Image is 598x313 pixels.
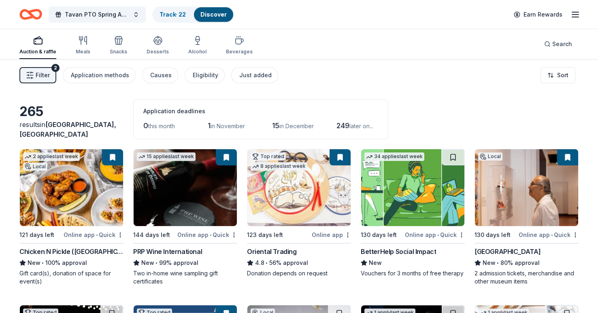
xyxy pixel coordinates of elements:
button: Beverages [226,32,253,59]
div: Just added [239,70,272,80]
div: Online app Quick [519,230,579,240]
button: Tavan PTO Spring Auction [49,6,146,23]
div: 130 days left [361,230,397,240]
div: 80% approval [475,258,579,268]
img: Image for Chicken N Pickle (Glendale) [20,149,123,226]
span: Filter [36,70,50,80]
div: 123 days left [247,230,283,240]
div: 2 [51,64,60,72]
span: 0 [143,121,148,130]
div: Desserts [147,49,169,55]
span: Search [552,39,572,49]
div: Chicken N Pickle ([GEOGRAPHIC_DATA]) [19,247,123,256]
button: Application methods [63,67,136,83]
span: in [19,121,116,138]
div: Local [23,163,47,171]
span: 1 [208,121,211,130]
div: 15 applies last week [137,152,196,161]
div: 2 admission tickets, merchandise and other museum items [475,269,579,286]
span: • [155,260,157,266]
img: Image for Oriental Trading [247,149,351,226]
div: Online app Quick [64,230,123,240]
button: Sort [541,67,575,83]
div: 8 applies last week [251,162,307,171]
img: Image for BetterHelp Social Impact [361,149,464,226]
a: Track· 22 [160,11,186,18]
div: Causes [150,70,172,80]
button: Filter2 [19,67,56,83]
button: Track· 22Discover [152,6,234,23]
div: PRP Wine International [133,247,202,256]
div: BetterHelp Social Impact [361,247,436,256]
div: 121 days left [19,230,54,240]
span: • [42,260,44,266]
span: this month [148,123,175,129]
div: 99% approval [133,258,237,268]
div: Eligibility [193,70,218,80]
span: • [497,260,499,266]
div: 56% approval [247,258,351,268]
div: Vouchers for 3 months of free therapy [361,269,465,277]
a: Image for BetterHelp Social Impact34 applieslast week130 days leftOnline app•QuickBetterHelp Soci... [361,149,465,277]
a: Image for PRP Wine International15 applieslast week144 days leftOnline app•QuickPRP Wine Internat... [133,149,237,286]
div: Online app Quick [405,230,465,240]
a: Earn Rewards [509,7,567,22]
button: Alcohol [188,32,206,59]
div: Application methods [71,70,129,80]
span: 249 [336,121,349,130]
div: Snacks [110,49,127,55]
span: • [210,232,211,238]
div: Oriental Trading [247,247,297,256]
span: in November [211,123,245,129]
span: Tavan PTO Spring Auction [65,10,130,19]
div: Beverages [226,49,253,55]
span: in December [279,123,314,129]
div: Application deadlines [143,106,378,116]
a: Discover [200,11,227,18]
div: Alcohol [188,49,206,55]
div: Online app Quick [177,230,237,240]
span: • [551,232,553,238]
span: • [266,260,268,266]
a: Image for Oriental TradingTop rated8 applieslast week123 days leftOnline appOriental Trading4.8•5... [247,149,351,277]
img: Image for Heard Museum [475,149,578,226]
div: Local [478,152,502,161]
button: Causes [142,67,178,83]
div: Meals [76,49,90,55]
button: Eligibility [185,67,225,83]
img: Image for PRP Wine International [134,149,237,226]
div: Two in-home wine sampling gift certificates [133,269,237,286]
span: • [96,232,98,238]
div: results [19,120,123,139]
div: 130 days left [475,230,511,240]
span: New [369,258,382,268]
div: Gift card(s), donation of space for event(s) [19,269,123,286]
div: Top rated [251,152,286,161]
div: 100% approval [19,258,123,268]
span: New [28,258,40,268]
button: Meals [76,32,90,59]
div: 34 applies last week [364,152,424,161]
button: Desserts [147,32,169,59]
button: Search [538,36,579,52]
span: New [483,258,496,268]
div: 265 [19,104,123,120]
span: Sort [557,70,568,80]
a: Image for Chicken N Pickle (Glendale)2 applieslast weekLocal121 days leftOnline app•QuickChicken ... [19,149,123,286]
span: [GEOGRAPHIC_DATA], [GEOGRAPHIC_DATA] [19,121,116,138]
div: 144 days left [133,230,170,240]
div: 2 applies last week [23,152,80,161]
a: Image for Heard MuseumLocal130 days leftOnline app•Quick[GEOGRAPHIC_DATA]New•80% approval2 admiss... [475,149,579,286]
div: Donation depends on request [247,269,351,277]
span: 15 [272,121,279,130]
a: Home [19,5,42,24]
span: New [141,258,154,268]
button: Snacks [110,32,127,59]
div: Online app [312,230,351,240]
div: Auction & raffle [19,49,56,55]
div: [GEOGRAPHIC_DATA] [475,247,541,256]
button: Just added [231,67,278,83]
span: later on... [349,123,373,129]
span: 4.8 [255,258,264,268]
button: Auction & raffle [19,32,56,59]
